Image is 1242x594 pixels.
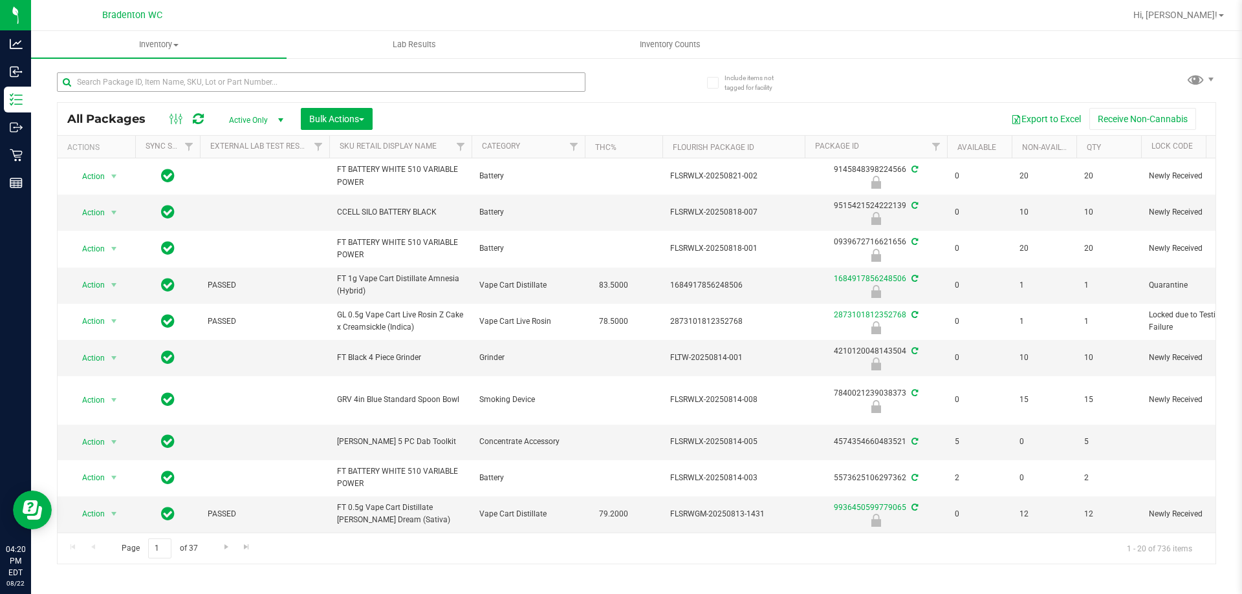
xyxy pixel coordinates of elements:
span: select [106,276,122,294]
span: FT 0.5g Vape Cart Distillate [PERSON_NAME] Dream (Sativa) [337,502,464,526]
span: In Sync [161,203,175,221]
a: Lock Code [1151,142,1193,151]
span: 12 [1084,508,1133,520]
span: Newly Received [1149,242,1230,255]
span: 0 [955,352,1004,364]
div: 4210120048143504 [803,345,949,370]
a: External Lab Test Result [210,142,312,151]
span: Vape Cart Live Rosin [479,315,577,328]
span: Page of 37 [111,538,208,558]
span: FLSRWLX-20250814-008 [670,394,797,406]
span: Battery [479,472,577,484]
span: FLTW-20250814-001 [670,352,797,364]
span: Action [71,391,105,409]
span: GL 0.5g Vape Cart Live Rosin Z Cake x Creamsickle (Indica) [337,309,464,334]
span: 2873101812352768 [670,315,797,328]
span: Newly Received [1149,170,1230,182]
inline-svg: Inbound [10,65,23,78]
span: Battery [479,170,577,182]
span: Vape Cart Distillate [479,508,577,520]
a: Flourish Package ID [673,143,754,152]
span: Newly Received [1149,206,1230,218]
span: FT BATTERY WHITE 510 VARIABLE POWER [337,164,464,188]
span: FT 1g Vape Cart Distillate Amnesia (Hybrid) [337,273,464,297]
a: Sku Retail Display Name [340,142,437,151]
span: 1 [1084,315,1133,328]
span: 0 [955,170,1004,182]
span: 0 [955,242,1004,255]
div: 4574354660483521 [803,436,949,448]
span: 2 [1084,472,1133,484]
span: 5 [955,436,1004,448]
span: Sync from Compliance System [910,310,918,319]
span: PASSED [208,508,321,520]
a: THC% [595,143,616,152]
a: Package ID [815,142,859,151]
span: Sync from Compliance System [910,201,918,210]
span: PASSED [208,315,321,328]
inline-svg: Retail [10,149,23,162]
span: Vape Cart Distillate [479,279,577,292]
span: select [106,391,122,409]
div: 7840021239038373 [803,387,949,412]
span: Sync from Compliance System [910,437,918,446]
span: Action [71,349,105,367]
span: Concentrate Accessory [479,436,577,448]
span: In Sync [161,276,175,294]
div: Newly Received [803,400,949,413]
span: FLSRWGM-20250813-1431 [670,508,797,520]
a: Go to the last page [237,538,256,556]
div: 9515421524222139 [803,200,949,225]
span: In Sync [161,469,175,487]
span: CCELL SILO BATTERY BLACK [337,206,464,218]
span: FT BATTERY WHITE 510 VARIABLE POWER [337,465,464,490]
div: 0939672716621656 [803,236,949,261]
button: Bulk Actions [301,108,373,130]
span: FLSRWLX-20250818-007 [670,206,797,218]
span: Hi, [PERSON_NAME]! [1133,10,1217,20]
span: 2 [955,472,1004,484]
span: Bulk Actions [309,114,364,124]
span: Locked due to Testing Failure [1149,309,1230,334]
inline-svg: Reports [10,176,23,189]
span: 10 [1019,206,1069,218]
span: FLSRWLX-20250814-003 [670,472,797,484]
span: 10 [1084,352,1133,364]
span: 0 [1019,472,1069,484]
span: Action [71,433,105,451]
span: Sync from Compliance System [910,165,918,174]
span: Bradenton WC [102,10,162,21]
p: 08/22 [6,578,25,588]
div: Locked due to Testing Failure [803,321,949,334]
span: 1684917856248506 [670,279,797,292]
p: 04:20 PM EDT [6,544,25,578]
span: GRV 4in Blue Standard Spoon Bowl [337,394,464,406]
span: select [106,505,122,523]
input: Search Package ID, Item Name, SKU, Lot or Part Number... [57,72,585,92]
span: PASSED [208,279,321,292]
a: Inventory Counts [542,31,798,58]
div: Newly Received [803,249,949,262]
span: Inventory [31,39,287,50]
span: Action [71,505,105,523]
inline-svg: Analytics [10,37,23,50]
span: 78.5000 [593,312,635,331]
button: Export to Excel [1003,108,1089,130]
a: Filter [179,136,200,158]
button: Receive Non-Cannabis [1089,108,1196,130]
span: Smoking Device [479,394,577,406]
a: Category [482,142,520,151]
a: Filter [563,136,585,158]
div: Newly Received [803,357,949,370]
span: select [106,167,122,186]
a: Inventory [31,31,287,58]
span: FLSRWLX-20250821-002 [670,170,797,182]
span: 12 [1019,508,1069,520]
span: 20 [1084,242,1133,255]
span: Action [71,469,105,487]
a: 1684917856248506 [834,274,906,283]
a: Sync Status [146,142,195,151]
span: select [106,204,122,222]
span: Include items not tagged for facility [724,73,789,92]
span: Sync from Compliance System [910,274,918,283]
